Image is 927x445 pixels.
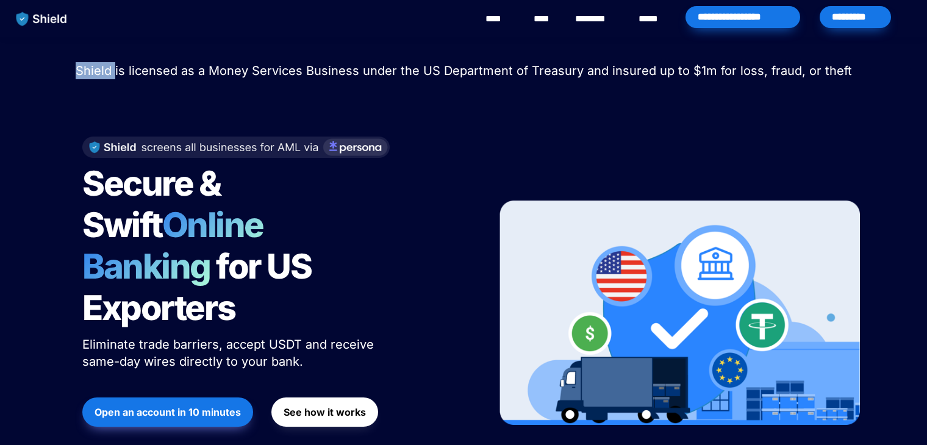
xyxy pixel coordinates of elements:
a: Open an account in 10 minutes [82,391,253,433]
span: Eliminate trade barriers, accept USDT and receive same-day wires directly to your bank. [82,337,378,369]
strong: Open an account in 10 minutes [95,406,241,418]
strong: See how it works [284,406,366,418]
img: website logo [10,6,73,32]
button: Open an account in 10 minutes [82,397,253,427]
span: Secure & Swift [82,163,226,246]
span: for US Exporters [82,246,317,329]
span: Shield is licensed as a Money Services Business under the US Department of Treasury and insured u... [76,63,852,78]
button: See how it works [271,397,378,427]
a: See how it works [271,391,378,433]
span: Online Banking [82,204,276,287]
